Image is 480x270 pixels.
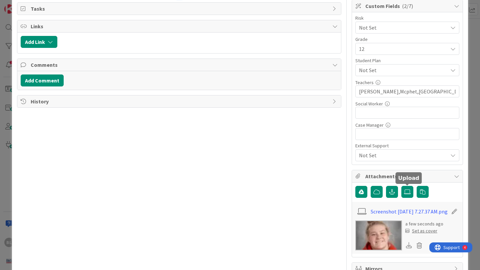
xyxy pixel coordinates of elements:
[355,101,383,107] label: Social Worker
[402,3,413,9] span: ( 2/7 )
[355,143,459,148] div: External Support
[31,61,329,69] span: Comments
[365,172,451,180] span: Attachments
[31,22,329,30] span: Links
[355,79,374,85] label: Teachers
[355,122,384,128] label: Case Manager
[21,36,57,48] button: Add Link
[355,37,459,42] div: Grade
[405,227,437,234] div: Set as cover
[31,5,329,13] span: Tasks
[365,2,451,10] span: Custom Fields
[371,207,448,215] a: Screenshot [DATE] 7.27.37 AM.png
[21,74,64,86] button: Add Comment
[359,44,444,54] span: 12
[398,175,419,181] h5: Upload
[405,241,413,250] div: Download
[359,151,448,159] span: Not Set
[31,97,329,105] span: History
[359,66,448,74] span: Not Set
[355,16,459,20] div: Risk
[359,23,444,32] span: Not Set
[355,58,459,63] div: Student Plan
[405,220,443,227] div: a few seconds ago
[14,1,30,9] span: Support
[35,3,36,8] div: 4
